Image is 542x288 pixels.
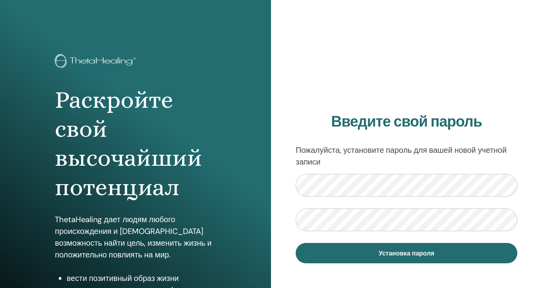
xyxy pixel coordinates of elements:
li: вести позитивный образ жизни [67,272,216,284]
span: Установка пароля [379,249,434,257]
h2: Введите свой пароль [296,113,517,131]
p: Пожалуйста, установите пароль для вашей новой учетной записи [296,144,517,168]
p: ThetaHealing дает людям любого происхождения и [DEMOGRAPHIC_DATA] возможность найти цель, изменит... [55,214,216,261]
button: Установка пароля [296,243,517,263]
h1: Раскройте свой высочайший потенциал [55,85,216,202]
